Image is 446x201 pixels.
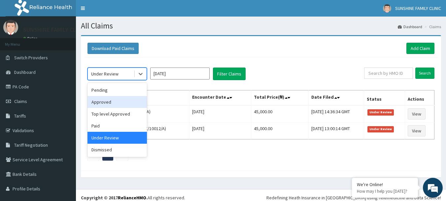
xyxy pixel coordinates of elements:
[309,123,364,139] td: [DATE] 13:00:14 GMT
[357,188,413,194] p: How may I help you today?
[309,90,364,106] th: Date Filed
[189,123,251,139] td: [DATE]
[23,36,39,41] a: Online
[251,90,309,106] th: Total Price(₦)
[398,24,422,29] a: Dashboard
[408,108,426,120] a: View
[87,84,147,96] div: Pending
[251,123,309,139] td: 45,000.00
[189,90,251,106] th: Encounter Date
[395,5,441,11] span: SUNSHINE FAMILY CLINIC
[14,142,48,148] span: Tariff Negotiation
[383,4,391,13] img: User Image
[189,105,251,123] td: [DATE]
[367,126,394,132] span: Under Review
[14,113,26,119] span: Tariffs
[91,71,119,77] div: Under Review
[14,69,36,75] span: Dashboard
[357,181,413,187] div: We're Online!
[408,125,426,136] a: View
[406,43,434,54] a: Add Claim
[3,20,18,35] img: User Image
[364,68,413,79] input: Search by HMO ID
[213,68,246,80] button: Filter Claims
[14,55,48,61] span: Switch Providers
[87,144,147,156] div: Dismissed
[405,90,434,106] th: Actions
[309,105,364,123] td: [DATE] 14:36:34 GMT
[14,98,27,104] span: Claims
[118,195,146,201] a: RelianceHMO
[364,90,405,106] th: Status
[23,27,86,33] p: SUNSHINE FAMILY CLINIC
[367,109,394,115] span: Under Review
[81,22,441,30] h1: All Claims
[87,120,147,132] div: Paid
[423,24,441,29] li: Claims
[266,194,441,201] div: Redefining Heath Insurance in [GEOGRAPHIC_DATA] using Telemedicine and Data Science!
[150,68,210,79] input: Select Month and Year
[87,96,147,108] div: Approved
[81,195,148,201] strong: Copyright © 2017 .
[415,68,434,79] input: Search
[87,132,147,144] div: Under Review
[251,105,309,123] td: 45,000.00
[87,43,139,54] button: Download Paid Claims
[87,108,147,120] div: Top level Approved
